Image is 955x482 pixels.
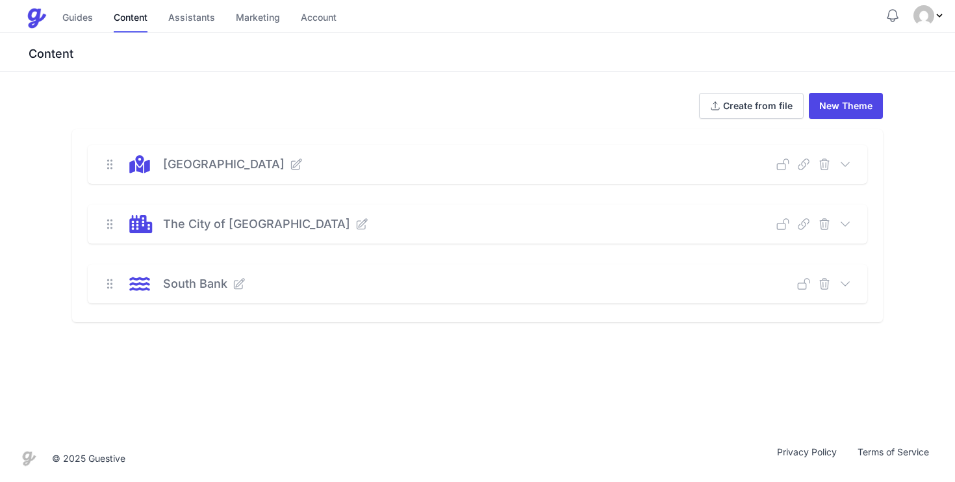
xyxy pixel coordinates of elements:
a: Guides [62,5,93,32]
a: Account [301,5,337,32]
p: [GEOGRAPHIC_DATA] [163,155,285,173]
a: New Theme [809,93,883,119]
img: Guestive Guides [26,8,47,29]
div: Profile Menu [913,5,945,26]
p: The City of [GEOGRAPHIC_DATA] [163,215,350,233]
a: Assistants [168,5,215,32]
a: Marketing [236,5,280,32]
p: South Bank [163,275,227,293]
button: Notifications [885,8,900,23]
a: Privacy Policy [767,446,847,472]
img: London Hotels [913,5,934,26]
h3: Content [26,46,955,62]
a: Terms of Service [847,446,939,472]
a: Content [114,5,147,32]
a: Create from file [699,93,804,119]
div: © 2025 Guestive [52,452,125,465]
